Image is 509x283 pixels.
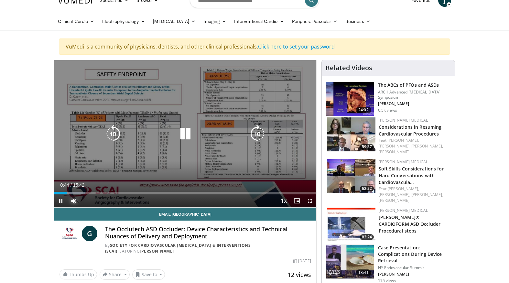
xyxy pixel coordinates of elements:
div: Progress Bar [54,192,316,194]
a: [PERSON_NAME]® CARDIOFORM ASD Occluder Procedural steps [379,214,440,234]
a: [PERSON_NAME], [411,143,443,149]
p: NY Endovascular Summit [378,265,451,270]
a: Thumbs Up [60,269,97,279]
a: Considerations in Resuming Cardiovascular Procedures [379,124,442,137]
p: 6.5K views [378,108,397,113]
span: / [70,182,72,188]
img: 52186a79-a81b-4bb1-bc60-faeab361462b.150x105_q85_crop-smart_upscale.jpg [327,159,375,193]
a: [PERSON_NAME] Medical [379,117,428,123]
a: Society for Cardiovascular [MEDICAL_DATA] & Interventions (SCAI) [105,243,251,254]
a: [PERSON_NAME], [387,186,419,191]
span: 02:24 [360,234,374,240]
button: Mute [67,194,80,207]
img: 37c6a4ce-250c-40f3-9702-5201ad2fd0ae.150x105_q85_crop-smart_upscale.jpg [326,245,374,278]
p: [PERSON_NAME] [378,272,451,277]
a: Imaging [200,15,230,28]
div: Feat. [379,186,449,203]
a: [PERSON_NAME] [379,149,409,155]
div: VuMedi is a community of physicians, dentists, and other clinical professionals. [59,38,450,55]
img: 3d2602c2-0fbf-4640-a4d7-b9bb9a5781b8.150x105_q85_crop-smart_upscale.jpg [326,82,374,116]
div: Feat. [379,137,449,155]
a: 02:24 [327,208,375,242]
a: [PERSON_NAME] [140,248,174,254]
a: [PERSON_NAME] Medical [379,208,428,213]
a: Peripheral Vascular [288,15,341,28]
a: 24:02 The ABCs of PFOs and ASDs ARCH Advanced [MEDICAL_DATA] Symposium [PERSON_NAME] 6.5K views [326,82,451,116]
span: 0:44 [60,182,69,188]
span: 12 views [288,271,311,278]
a: Email [GEOGRAPHIC_DATA] [54,208,316,221]
button: Enable picture-in-picture mode [290,194,303,207]
a: Click here to set your password [258,43,335,50]
button: Pause [54,194,67,207]
a: G [82,226,97,241]
h3: Case Presentation: Complications During Device Retrieval [378,245,451,264]
a: [MEDICAL_DATA] [149,15,200,28]
span: 62:32 [360,186,374,191]
a: [PERSON_NAME] [379,198,409,203]
a: [PERSON_NAME] Medical [379,159,428,165]
div: By FEATURING [105,243,311,254]
video-js: Video Player [54,60,316,208]
button: Save to [132,269,165,280]
a: Soft Skills Considerations for Hard Conversations with Cardiovascula… [379,166,444,185]
button: Share [100,269,130,280]
h3: The ABCs of PFOs and ASDs [378,82,451,88]
h4: The Occlutech ASD Occluder: Device Characteristics and Technical Nuances of Delivery and Deployment [105,226,311,240]
a: Interventional Cardio [230,15,288,28]
a: [PERSON_NAME], [411,192,443,197]
h4: Related Videos [326,64,372,72]
button: Fullscreen [303,194,316,207]
a: Clinical Cardio [54,15,98,28]
a: [PERSON_NAME], [387,137,419,143]
img: e2c830be-3a53-4107-8000-560c79d4122f.150x105_q85_crop-smart_upscale.jpg [327,117,375,151]
img: Society for Cardiovascular Angiography & Interventions (SCAI) [60,226,79,241]
a: Electrophysiology [98,15,149,28]
a: [PERSON_NAME], [379,143,410,149]
span: 13:41 [356,269,371,276]
div: [DATE] [293,258,311,264]
a: [PERSON_NAME], [379,192,410,197]
span: 24:02 [356,107,371,113]
a: 62:32 [327,159,375,193]
span: 15:42 [73,182,84,188]
span: 59:37 [360,144,374,150]
img: ee1847a7-fc98-48a6-b7e5-8d1a1fa1195e.150x105_q85_crop-smart_upscale.jpg [327,208,375,242]
a: Business [341,15,374,28]
a: 59:37 [327,117,375,151]
button: Playback Rate [277,194,290,207]
p: ARCH Advanced [MEDICAL_DATA] Symposium [378,90,451,100]
p: [PERSON_NAME] [378,101,451,106]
